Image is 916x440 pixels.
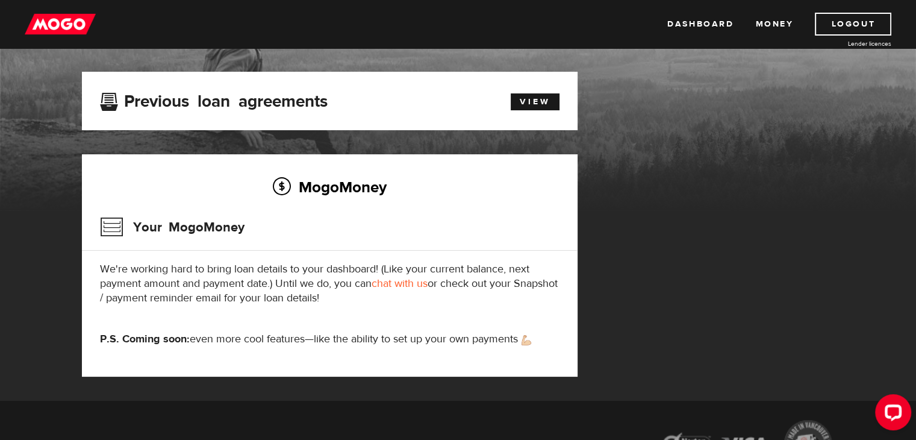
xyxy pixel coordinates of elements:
h2: MogoMoney [100,174,559,200]
h3: Your MogoMoney [100,212,245,243]
a: Dashboard [667,13,734,36]
img: mogo_logo-11ee424be714fa7cbb0f0f49df9e16ec.png [25,13,96,36]
strong: P.S. Coming soon: [100,332,190,346]
a: Lender licences [801,39,891,48]
a: chat with us [372,277,428,291]
img: strong arm emoji [522,335,531,345]
iframe: LiveChat chat widget [865,389,916,440]
p: We're working hard to bring loan details to your dashboard! (Like your current balance, next paym... [100,262,559,306]
a: Logout [815,13,891,36]
a: Money [755,13,793,36]
a: View [511,93,559,110]
p: even more cool features—like the ability to set up your own payments [100,332,559,347]
h3: Previous loan agreements [100,92,328,107]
